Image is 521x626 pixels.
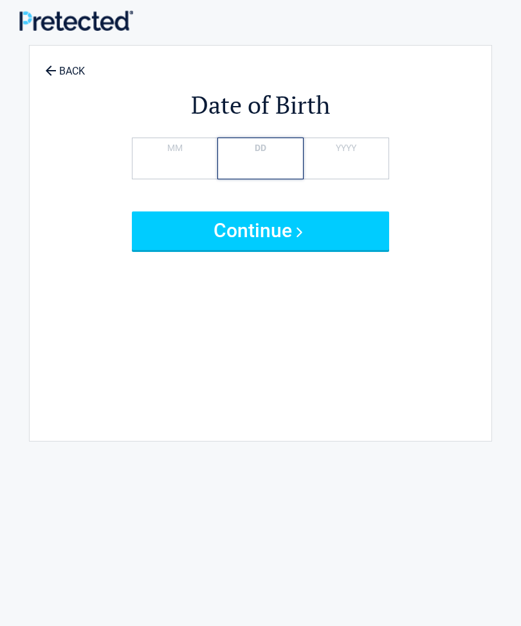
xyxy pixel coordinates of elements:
img: Main Logo [19,10,133,31]
button: Continue [132,211,389,250]
label: YYYY [336,141,356,155]
a: BACK [42,54,87,76]
label: MM [167,141,183,155]
label: DD [255,141,266,155]
h2: Date of Birth [36,89,485,121]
